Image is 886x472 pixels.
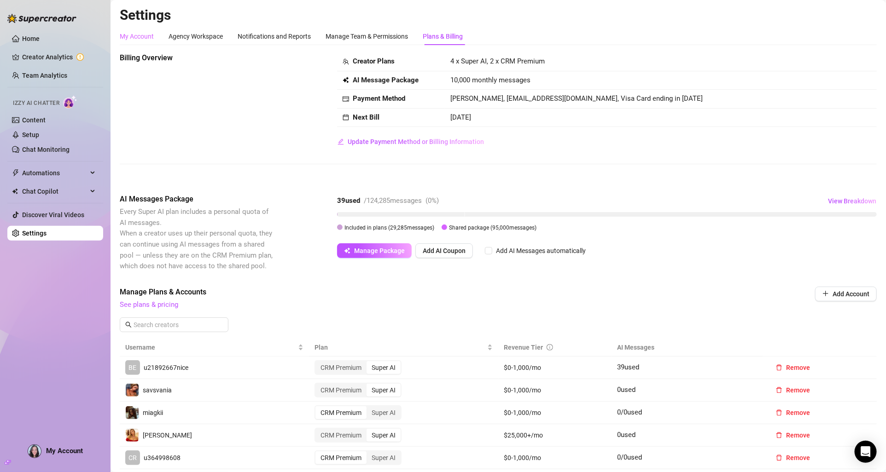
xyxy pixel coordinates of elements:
span: Automations [22,166,87,180]
div: CRM Premium [315,384,367,397]
button: Add AI Coupon [415,243,473,258]
div: Open Intercom Messenger [855,441,877,463]
span: Manage Package [354,247,405,254]
span: Remove [786,454,810,461]
img: Chat Copilot [12,188,18,195]
a: See plans & pricing [120,300,178,309]
button: Remove [769,405,817,420]
div: My Account [120,31,154,41]
th: Plan [309,339,498,357]
img: logo-BBDzfeDw.svg [7,14,76,23]
strong: Payment Method [353,94,405,103]
span: build [5,459,11,466]
h2: Settings [120,6,877,24]
span: Included in plans ( 29,285 messages) [344,224,434,231]
button: Remove [769,360,817,375]
th: Username [120,339,309,357]
a: Settings [22,230,47,237]
span: Add Account [833,290,869,298]
input: Search creators [134,320,216,330]
span: Plan [315,342,485,352]
div: CRM Premium [315,451,367,464]
span: u364998608 [144,454,181,461]
span: delete [776,387,782,393]
div: Agency Workspace [169,31,223,41]
span: Chat Copilot [22,184,87,199]
span: delete [776,409,782,416]
a: Content [22,116,46,124]
span: edit [338,138,344,145]
span: delete [776,455,782,461]
span: BE [129,363,137,373]
span: Izzy AI Chatter [13,99,59,108]
button: Remove [769,450,817,465]
button: Update Payment Method or Billing Information [337,134,484,149]
a: Discover Viral Videos [22,211,84,219]
a: Creator Analytics exclamation-circle [22,50,96,64]
a: Team Analytics [22,72,67,79]
strong: Creator Plans [353,57,395,65]
div: Add AI Messages automatically [496,246,586,256]
td: $0-1,000/mo [498,357,612,379]
span: delete [776,364,782,371]
button: Manage Package [337,243,412,258]
span: Manage Plans & Accounts [120,287,752,298]
div: segmented control [315,383,402,397]
span: savsvania [143,386,172,394]
td: $0-1,000/mo [498,447,612,469]
span: Add AI Coupon [423,247,466,254]
div: Super AI [367,361,401,374]
th: AI Messages [612,339,764,357]
strong: Next Bill [353,113,379,121]
button: Add Account [815,287,877,301]
span: delete [776,432,782,438]
td: $25,000+/mo [498,424,612,447]
span: 0 used [618,386,636,394]
div: Manage Team & Permissions [326,31,408,41]
span: Shared package ( 95,000 messages) [449,224,536,231]
span: 0 used [618,431,636,439]
div: CRM Premium [315,429,367,442]
div: CRM Premium [315,361,367,374]
span: Revenue Tier [504,344,543,351]
span: 10,000 monthly messages [450,75,530,86]
strong: 39 used [337,196,360,205]
div: Super AI [367,451,401,464]
span: 4 x Super AI, 2 x CRM Premium [450,57,545,65]
button: View Breakdown [828,194,877,208]
button: Remove [769,383,817,397]
div: segmented control [315,405,402,420]
img: AI Chatter [63,95,77,109]
span: 0 / 0 used [618,408,642,416]
span: ( 0 %) [426,196,439,205]
a: Home [22,35,40,42]
div: segmented control [315,450,402,465]
span: Every Super AI plan includes a personal quota of AI messages. When a creator uses up their person... [120,207,273,270]
div: segmented control [315,360,402,375]
div: Super AI [367,406,401,419]
span: search [125,322,132,328]
span: Billing Overview [120,52,274,63]
div: Super AI [367,429,401,442]
img: AGNmyxZy95hrobbE01ostNu9spasAxV3beuPMQXGY2gG=s96-c [28,445,41,458]
div: Plans & Billing [423,31,463,41]
span: Remove [786,386,810,394]
a: Chat Monitoring [22,146,70,153]
span: team [343,58,349,65]
button: Remove [769,428,817,443]
td: $0-1,000/mo [498,402,612,424]
span: Remove [786,432,810,439]
span: info-circle [547,344,553,351]
span: My Account [46,447,83,455]
span: AI Messages Package [120,194,274,205]
a: Setup [22,131,39,138]
span: / 124,285 messages [364,196,422,205]
div: Super AI [367,384,401,397]
div: CRM Premium [315,406,367,419]
span: View Breakdown [828,197,876,205]
strong: AI Message Package [353,76,419,84]
span: u21892667nice [144,364,188,371]
span: miagkii [143,409,163,416]
span: [PERSON_NAME] [143,432,192,439]
span: Username [125,342,296,352]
